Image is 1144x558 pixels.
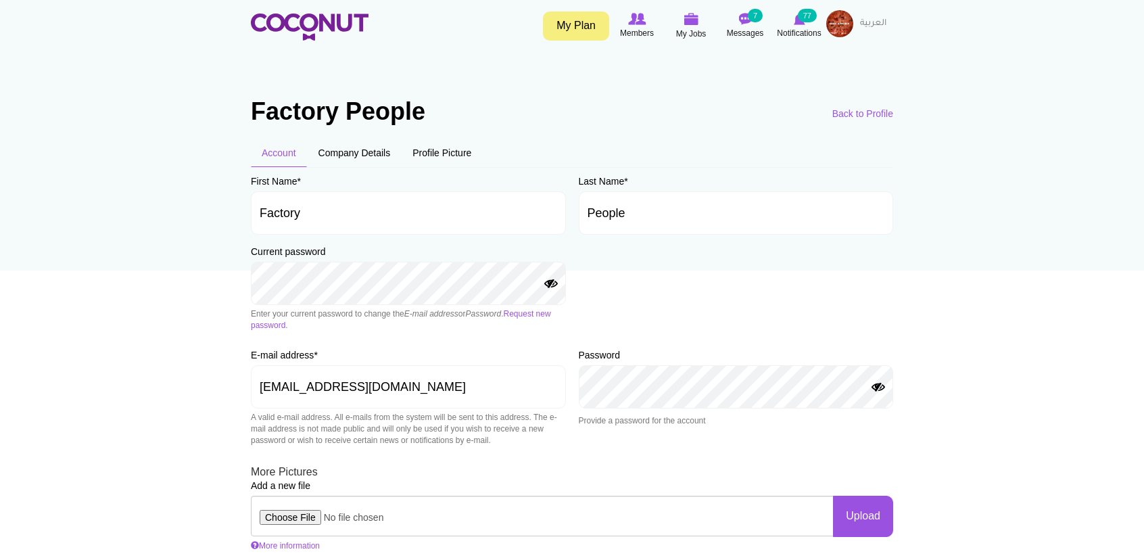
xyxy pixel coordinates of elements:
span: This field is required. [314,350,317,361]
a: My Jobs My Jobs [664,10,718,42]
input: First Name [251,191,566,235]
em: E-mail address [404,309,458,319]
small: 7 [748,9,763,22]
span: Messages [727,26,764,40]
em: Password [466,309,502,319]
span: My Jobs [676,27,707,41]
label: Last Name [579,175,628,188]
a: Messages Messages 7 [718,10,772,41]
span: This field is required. [624,176,627,187]
div: Enter your current password to change the or . . [251,308,566,331]
div: A valid e-mail address. All e-mails from the system will be sent to this address. The e-mail addr... [251,412,566,446]
label: Add a new file [251,479,310,492]
div: Provide a password for the account [579,415,894,427]
label: Current password [251,245,326,258]
span: More Pictures [251,466,318,478]
button: Show Password [543,279,559,289]
img: My Jobs [684,13,698,25]
img: Browse Members [628,13,646,25]
img: Notifications [794,13,805,25]
a: Account [251,139,307,167]
a: Request new password [251,309,551,330]
img: Home [251,14,368,41]
small: 77 [798,9,817,22]
span: Members [620,26,654,40]
button: Upload [833,496,893,537]
label: E-mail address [251,348,318,362]
h1: Factory People [251,98,893,125]
span: Notifications [777,26,821,40]
a: More information [251,541,320,551]
a: Profile Picture [402,139,482,167]
a: Back to Profile [832,107,893,120]
a: My Plan [543,11,609,41]
label: First Name [251,175,301,188]
img: Messages [738,13,752,25]
a: Notifications Notifications 77 [772,10,826,41]
span: This field is required. [297,176,300,187]
a: Browse Members Members [610,10,664,41]
label: Password [579,348,620,362]
input: Last Name [579,191,894,235]
a: العربية [853,10,893,37]
a: Company Details [308,139,402,167]
button: Show Password [870,382,886,393]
